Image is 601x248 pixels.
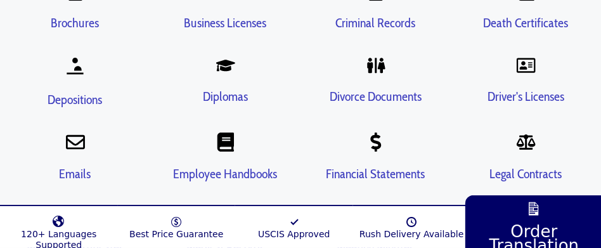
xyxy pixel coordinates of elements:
[366,133,385,152] a: Financial Statements
[129,229,223,239] span: Best Price Guarantee
[484,15,569,30] a: Death Certificates
[203,89,248,104] a: Diplomas
[336,15,416,30] a: Criminal Records
[330,89,422,104] a: Divorce Documents
[174,166,278,181] a: Employee Handbooks
[216,133,235,152] a: Employee Handbooks
[118,209,236,239] a: Best Price Guarantee
[60,166,91,181] a: Emails
[490,166,562,181] a: Legal Contracts
[258,229,330,239] span: USCIS Approved
[517,133,536,152] a: Legal Contracts
[353,209,471,239] a: Rush Delivery Available
[184,15,267,30] a: Business Licenses
[326,166,425,181] a: Financial Statements
[64,56,86,78] a: Depositions
[488,89,564,104] a: Driver's Licenses
[359,229,464,239] span: Rush Delivery Available
[66,133,85,152] a: Emails
[51,15,100,30] a: Brochures
[366,56,385,75] a: Divorce Documents
[235,209,353,239] a: USCIS Approved
[517,56,536,75] a: Driver's Licenses
[216,56,235,75] a: Diplomas
[48,92,103,107] a: Depositions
